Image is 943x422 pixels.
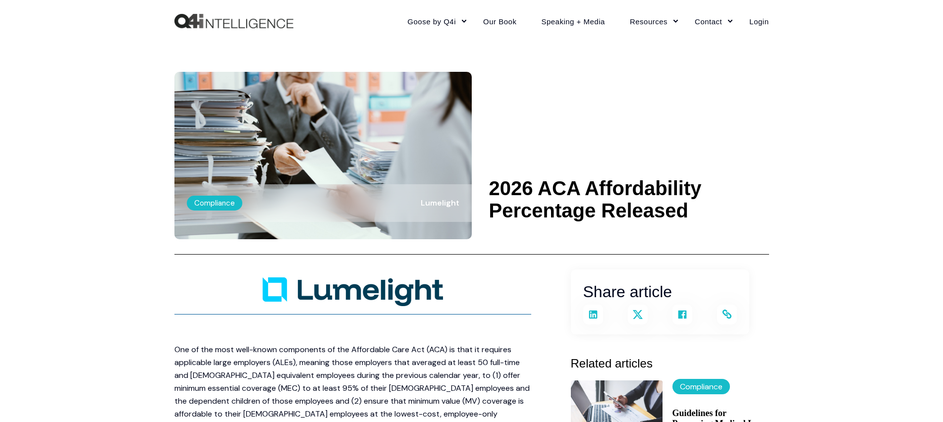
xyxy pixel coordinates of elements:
[174,14,293,29] img: Q4intelligence, LLC logo
[583,279,737,305] h3: Share article
[571,354,769,373] h3: Related articles
[672,379,730,394] label: Compliance
[489,177,769,222] h1: 2026 ACA Affordability Percentage Released
[174,14,293,29] a: Back to Home
[263,294,443,305] a: Lumelight-Logo-Primary-RGB
[187,196,242,211] label: Compliance
[174,72,472,239] img: Two employees reviewing paperwork and benefits forms
[421,198,459,208] span: Lumelight
[263,277,443,306] img: Lumelight-Logo-Primary-RGB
